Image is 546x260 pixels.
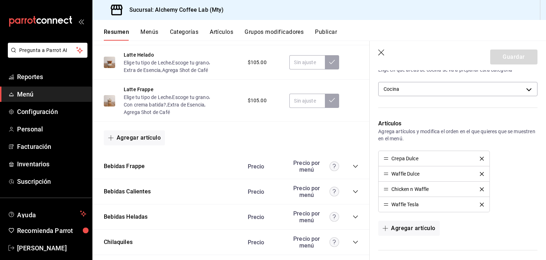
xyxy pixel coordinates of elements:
div: Waffle Tesla [391,202,419,207]
span: $105.00 [248,59,267,66]
img: Preview [104,57,115,68]
input: Sin ajuste [289,55,325,69]
button: Agregar artículo [104,130,165,145]
div: , , , [124,58,241,74]
button: collapse-category-row [353,189,358,194]
button: Pregunta a Parrot AI [8,43,87,58]
button: Categorías [170,28,199,41]
button: collapse-category-row [353,239,358,245]
button: Latte Frappe [124,86,154,93]
button: Artículos [210,28,233,41]
button: delete [475,203,489,207]
div: Waffle Dulce [391,171,419,176]
h3: Sucursal: Alchemy Coffee Lab (Mty) [124,6,224,14]
button: collapse-category-row [353,214,358,220]
div: navigation tabs [104,28,546,41]
span: Recomienda Parrot [17,226,86,235]
div: Precio [241,214,286,220]
span: Pregunta a Parrot AI [19,47,76,54]
button: delete [475,172,489,176]
button: collapse-category-row [353,163,358,169]
button: Extra de Esencia [124,67,161,74]
button: Bebidas Frappe [104,162,145,171]
button: Latte Helado [124,51,154,58]
button: Con crema batida? [124,101,166,108]
button: Agregar artículo [378,221,439,236]
div: Precio por menú [289,235,339,249]
div: Precio por menú [289,185,339,198]
div: Precio [241,188,286,195]
div: Precio por menú [289,210,339,224]
button: Chilaquiles [104,238,133,246]
div: Cocina [378,82,537,96]
button: Escoge tu grano [172,94,209,101]
button: Menús [140,28,158,41]
button: Elige tu tipo de Leche [124,59,171,66]
button: Agrega Shot de Café [124,109,170,116]
button: open_drawer_menu [78,19,84,24]
span: [PERSON_NAME] [17,243,86,253]
button: Bebidas Heladas [104,213,148,221]
span: Inventarios [17,159,86,169]
button: Publicar [315,28,337,41]
span: Ayuda [17,209,77,218]
div: Precio por menú [289,160,339,173]
button: Extra de Esencia [167,101,204,108]
span: Configuración [17,107,86,116]
span: Reportes [17,72,86,82]
button: delete [475,157,489,161]
button: Bebidas Calientes [104,188,151,196]
span: Suscripción [17,177,86,186]
div: Chicken n Waffle [391,187,429,192]
span: Personal [17,124,86,134]
div: Precio [241,163,286,170]
button: Agrega Shot de Café [162,67,208,74]
p: Artículos [378,119,537,128]
div: Crepa Dulce [391,156,418,161]
p: Agrega artículos y modifica el orden en el que quieres que se muestren en el menú. [378,128,537,142]
input: Sin ajuste [289,94,325,108]
button: Resumen [104,28,129,41]
span: Menú [17,89,86,99]
button: Escoge tu grano [172,59,209,66]
a: Pregunta a Parrot AI [5,52,87,59]
div: , , , , [124,93,241,116]
button: Grupos modificadores [245,28,304,41]
div: Precio [241,239,286,246]
button: Elige tu tipo de Leche [124,94,171,101]
span: $105.00 [248,97,267,104]
button: delete [475,187,489,191]
span: Facturación [17,142,86,151]
img: Preview [104,95,115,106]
